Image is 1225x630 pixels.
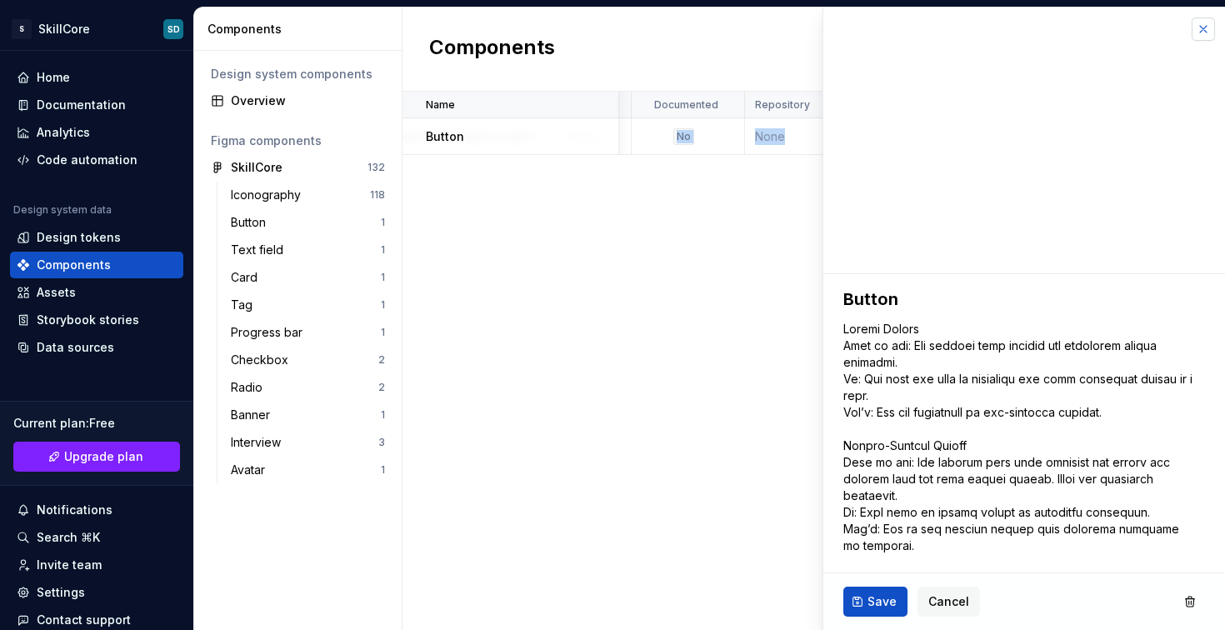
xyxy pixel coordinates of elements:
a: Design tokens [10,224,183,251]
div: Search ⌘K [37,529,100,546]
div: Design system components [211,66,385,82]
a: Assets [10,279,183,306]
a: Tag1 [224,292,392,318]
div: SD [167,22,180,36]
div: Figma components [211,132,385,149]
a: Home [10,64,183,91]
div: 3 [378,436,385,449]
a: Avatar1 [224,457,392,483]
a: Interview3 [224,429,392,456]
div: Settings [37,584,85,601]
div: Code automation [37,152,137,168]
iframe: figma-embed [823,7,1225,274]
div: Invite team [37,557,102,573]
h2: Components [429,34,555,64]
span: Save [867,593,897,610]
div: Components [37,257,111,273]
div: Interview [231,434,287,451]
div: Text field [231,242,290,258]
a: Components [10,252,183,278]
div: Banner [231,407,277,423]
div: Iconography [231,187,307,203]
div: Notifications [37,502,112,518]
p: Repository [755,98,810,112]
span: Cancel [928,593,969,610]
div: SkillCore [231,159,282,176]
a: Storybook stories [10,307,183,333]
div: 1 [381,326,385,339]
div: Tag [231,297,259,313]
div: Storybook stories [37,312,139,328]
div: Design tokens [37,229,121,246]
p: Button [426,128,464,145]
div: 1 [381,243,385,257]
div: 1 [381,271,385,284]
div: Components [207,21,395,37]
div: Overview [231,92,385,109]
a: Overview [204,87,392,114]
div: Avatar [231,462,272,478]
div: S [12,19,32,39]
div: 2 [378,353,385,367]
div: Card [231,269,264,286]
a: Checkbox2 [224,347,392,373]
td: None [745,118,942,155]
div: Radio [231,379,269,396]
div: Checkbox [231,352,295,368]
a: Button1 [224,209,392,236]
div: 1 [381,298,385,312]
a: SkillCore132 [204,154,392,181]
span: Upgrade plan [64,448,143,465]
div: Analytics [37,124,90,141]
a: Settings [10,579,183,606]
div: 132 [367,161,385,174]
a: Banner1 [224,402,392,428]
div: Progress bar [231,324,309,341]
button: Cancel [917,587,980,617]
div: 1 [381,463,385,477]
div: 2 [378,381,385,394]
a: Upgrade plan [13,442,180,472]
a: Analytics [10,119,183,146]
a: Text field1 [224,237,392,263]
div: 1 [381,408,385,422]
div: Design system data [13,203,112,217]
div: SkillCore [38,21,90,37]
a: Data sources [10,334,183,361]
a: Documentation [10,92,183,118]
a: Iconography118 [224,182,392,208]
button: Save [843,587,907,617]
div: Home [37,69,70,86]
p: Name [426,98,455,112]
a: Card1 [224,264,392,291]
div: Contact support [37,612,131,628]
p: Documented [654,98,718,112]
a: Invite team [10,552,183,578]
div: Data sources [37,339,114,356]
textarea: Button [840,284,1202,314]
a: Progress bar1 [224,319,392,346]
div: Current plan : Free [13,415,180,432]
div: No [673,128,694,145]
a: Radio2 [224,374,392,401]
div: 1 [381,216,385,229]
div: Button [231,214,272,231]
a: Code automation [10,147,183,173]
button: SSkillCoreSD [3,11,190,47]
button: Notifications [10,497,183,523]
div: 118 [370,188,385,202]
button: Search ⌘K [10,524,183,551]
div: Assets [37,284,76,301]
div: Documentation [37,97,126,113]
